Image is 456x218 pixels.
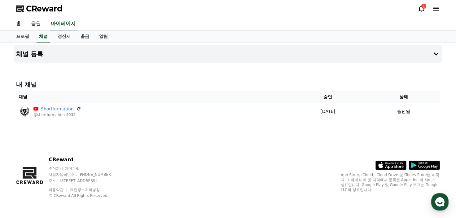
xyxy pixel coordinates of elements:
img: Shortformation [19,105,31,118]
a: 프로필 [11,31,34,42]
a: 정산서 [53,31,76,42]
h4: 채널 등록 [16,51,43,57]
p: @shortformation-4035 [33,112,81,117]
a: 음원 [26,17,46,30]
div: 1 [421,4,426,9]
p: © CReward All Rights Reserved. [49,193,124,198]
th: 채널 [16,91,288,103]
a: 출금 [76,31,94,42]
p: [DATE] [291,108,365,115]
a: 개인정보처리방침 [70,188,100,192]
p: 승인됨 [397,108,410,115]
a: 마이페이지 [50,17,77,30]
a: Shortformation [41,106,74,112]
p: App Store, iCloud, iCloud Drive 및 iTunes Store는 미국과 그 밖의 나라 및 지역에서 등록된 Apple Inc.의 서비스 상표입니다. Goo... [341,172,440,192]
h4: 내 채널 [16,80,440,89]
a: 이용약관 [49,188,68,192]
p: 주소 : [STREET_ADDRESS] [49,178,124,183]
span: CReward [26,4,63,14]
p: CReward [49,156,124,163]
button: 채널 등록 [14,45,442,63]
p: 사업자등록번호 : [PHONE_NUMBER] [49,172,124,177]
p: 주식회사 와이피랩 [49,166,124,171]
a: 채널 [37,31,50,42]
th: 상태 [367,91,440,103]
a: 홈 [11,17,26,30]
a: CReward [16,4,63,14]
a: 1 [418,5,425,12]
a: 알림 [94,31,113,42]
th: 승인 [288,91,367,103]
